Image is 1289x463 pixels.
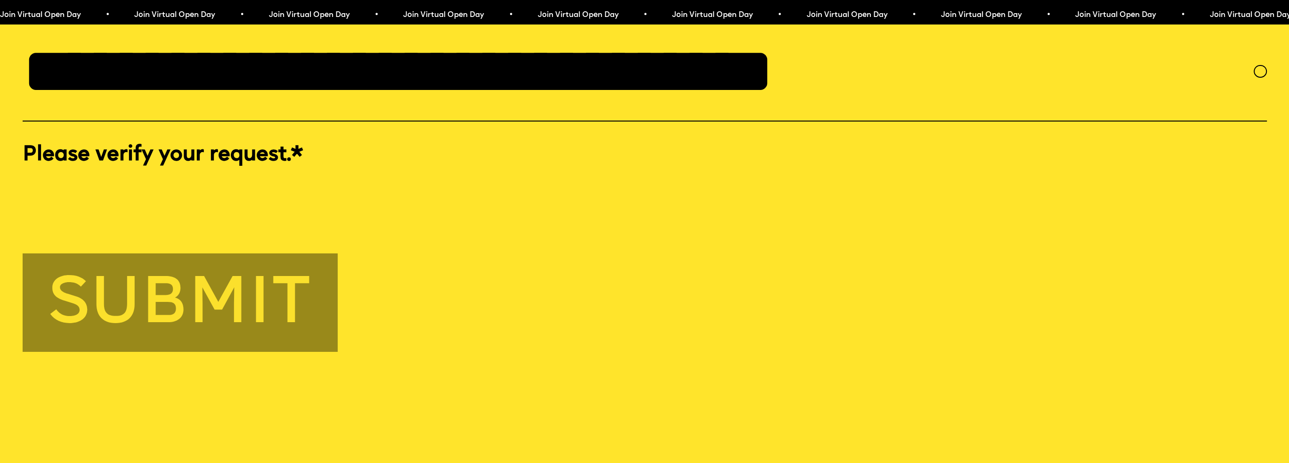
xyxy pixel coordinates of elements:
[778,11,782,19] span: •
[23,253,338,352] button: Submit
[643,11,648,19] span: •
[1181,11,1185,19] span: •
[105,11,110,19] span: •
[912,11,916,19] span: •
[240,11,244,19] span: •
[509,11,513,19] span: •
[23,141,1267,169] label: Please verify your request.
[23,171,166,208] iframe: reCAPTCHA
[1046,11,1051,19] span: •
[374,11,379,19] span: •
